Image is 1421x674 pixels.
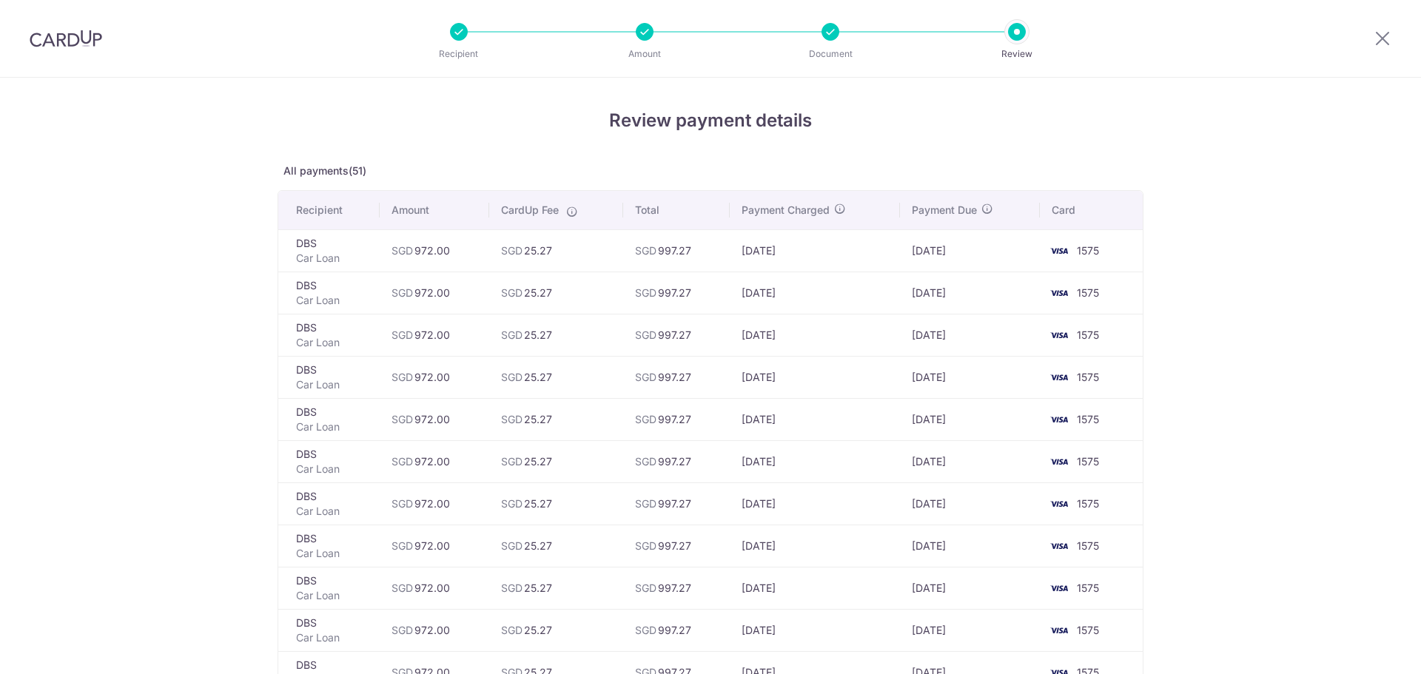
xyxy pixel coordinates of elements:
td: 25.27 [489,440,623,482]
img: <span class="translation_missing" title="translation missing: en.account_steps.new_confirm_form.b... [1044,495,1074,513]
span: 1575 [1077,539,1099,552]
td: [DATE] [730,356,900,398]
td: [DATE] [900,398,1040,440]
td: DBS [278,482,380,525]
td: [DATE] [900,482,1040,525]
iframe: Opens a widget where you can find more information [1326,630,1406,667]
td: 997.27 [623,272,730,314]
span: SGD [635,624,656,636]
span: 1575 [1077,328,1099,341]
td: 997.27 [623,229,730,272]
th: Total [623,191,730,229]
span: SGD [635,244,656,257]
p: Car Loan [296,335,368,350]
img: CardUp [30,30,102,47]
td: 25.27 [489,314,623,356]
span: SGD [501,328,523,341]
td: DBS [278,272,380,314]
td: 972.00 [380,398,489,440]
span: SGD [501,455,523,468]
td: 972.00 [380,609,489,651]
span: SGD [501,539,523,552]
img: <span class="translation_missing" title="translation missing: en.account_steps.new_confirm_form.b... [1044,621,1074,639]
td: 25.27 [489,272,623,314]
td: 25.27 [489,482,623,525]
span: SGD [392,328,413,341]
span: SGD [501,413,523,425]
td: 997.27 [623,356,730,398]
td: [DATE] [900,314,1040,356]
span: SGD [392,455,413,468]
td: 972.00 [380,567,489,609]
td: [DATE] [900,525,1040,567]
img: <span class="translation_missing" title="translation missing: en.account_steps.new_confirm_form.b... [1044,537,1074,555]
img: <span class="translation_missing" title="translation missing: en.account_steps.new_confirm_form.b... [1044,579,1074,597]
span: SGD [392,286,413,299]
td: [DATE] [730,314,900,356]
td: 25.27 [489,525,623,567]
p: Car Loan [296,504,368,519]
td: 25.27 [489,356,623,398]
td: 972.00 [380,314,489,356]
td: 972.00 [380,482,489,525]
td: 997.27 [623,398,730,440]
span: SGD [392,244,413,257]
td: 25.27 [489,398,623,440]
td: [DATE] [900,229,1040,272]
h4: Review payment details [278,107,1143,134]
p: Car Loan [296,377,368,392]
span: 1575 [1077,455,1099,468]
span: 1575 [1077,497,1099,510]
td: [DATE] [730,229,900,272]
span: SGD [392,371,413,383]
img: <span class="translation_missing" title="translation missing: en.account_steps.new_confirm_form.b... [1044,411,1074,428]
p: Amount [590,47,699,61]
td: 25.27 [489,609,623,651]
img: <span class="translation_missing" title="translation missing: en.account_steps.new_confirm_form.b... [1044,326,1074,344]
td: [DATE] [900,567,1040,609]
span: 1575 [1077,413,1099,425]
span: SGD [635,328,656,341]
th: Amount [380,191,489,229]
td: 972.00 [380,440,489,482]
td: 972.00 [380,356,489,398]
span: SGD [635,413,656,425]
span: 1575 [1077,286,1099,299]
td: DBS [278,567,380,609]
th: Recipient [278,191,380,229]
span: SGD [635,497,656,510]
td: [DATE] [730,272,900,314]
span: 1575 [1077,582,1099,594]
td: DBS [278,314,380,356]
td: [DATE] [900,609,1040,651]
td: 25.27 [489,567,623,609]
span: SGD [501,371,523,383]
td: [DATE] [730,609,900,651]
img: <span class="translation_missing" title="translation missing: en.account_steps.new_confirm_form.b... [1044,453,1074,471]
td: DBS [278,398,380,440]
th: Card [1040,191,1143,229]
span: SGD [501,582,523,594]
span: SGD [635,455,656,468]
span: 1575 [1077,371,1099,383]
td: DBS [278,609,380,651]
td: [DATE] [730,398,900,440]
td: [DATE] [730,440,900,482]
td: [DATE] [900,440,1040,482]
td: DBS [278,229,380,272]
td: 972.00 [380,525,489,567]
span: SGD [635,539,656,552]
span: SGD [392,539,413,552]
td: DBS [278,356,380,398]
span: CardUp Fee [501,203,559,218]
td: [DATE] [730,482,900,525]
span: SGD [501,286,523,299]
p: All payments(51) [278,164,1143,178]
p: Car Loan [296,588,368,603]
span: SGD [635,286,656,299]
td: DBS [278,440,380,482]
span: SGD [392,582,413,594]
span: SGD [501,497,523,510]
span: SGD [392,413,413,425]
td: 997.27 [623,482,730,525]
